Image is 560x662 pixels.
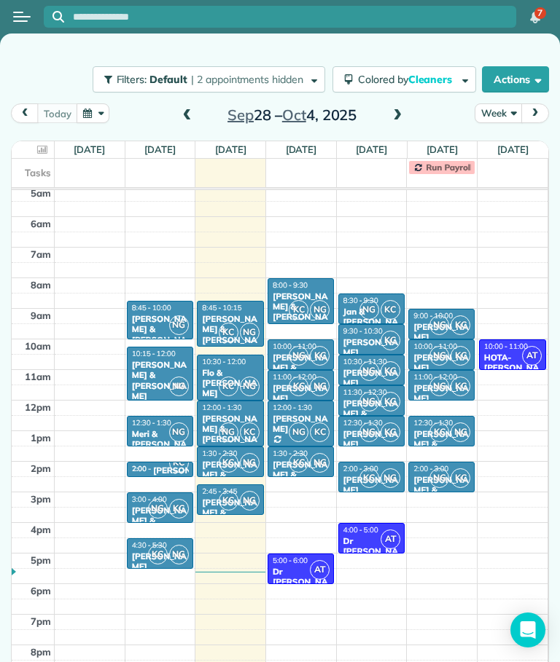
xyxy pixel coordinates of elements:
[31,462,51,474] span: 2pm
[310,560,330,580] span: AT
[169,377,189,396] span: NG
[272,414,330,435] div: [PERSON_NAME]
[343,475,400,496] div: [PERSON_NAME]
[343,387,387,397] span: 11:30 - 12:30
[131,551,189,572] div: [PERSON_NAME]
[484,342,528,351] span: 10:00 - 11:00
[169,453,189,473] span: KC
[31,585,51,596] span: 6pm
[381,331,400,350] span: KC
[13,9,31,25] button: Open menu
[44,11,64,23] button: Focus search
[169,315,189,335] span: NG
[359,468,379,488] span: KC
[426,162,472,173] span: Run Payroll
[31,524,51,535] span: 4pm
[31,432,51,444] span: 1pm
[31,279,51,291] span: 8am
[131,429,189,460] div: Meri & [PERSON_NAME]
[131,505,189,548] div: [PERSON_NAME] & [PERSON_NAME]
[25,340,51,352] span: 10am
[201,414,259,456] div: [PERSON_NAME] & [PERSON_NAME]
[282,106,306,124] span: Oct
[343,398,400,441] div: [PERSON_NAME] & [PERSON_NAME]
[273,372,316,382] span: 11:00 - 12:00
[408,73,455,86] span: Cleaners
[413,372,457,382] span: 11:00 - 12:00
[343,418,383,427] span: 12:30 - 1:30
[144,143,176,155] a: [DATE]
[289,422,308,442] span: NG
[482,66,549,92] button: Actions
[289,377,308,396] span: KC
[219,453,238,473] span: KC
[343,357,387,366] span: 10:30 - 11:30
[201,368,259,399] div: Flo & [PERSON_NAME]
[289,300,308,320] span: KC
[451,422,470,442] span: NG
[52,11,64,23] svg: Focus search
[343,368,400,389] div: [PERSON_NAME]
[381,529,400,549] span: AT
[240,491,260,511] span: NG
[343,296,378,305] span: 8:30 - 9:30
[132,349,176,358] span: 10:15 - 12:00
[31,187,51,199] span: 5am
[343,326,383,336] span: 9:30 - 10:30
[343,429,400,450] div: [PERSON_NAME]
[310,453,330,473] span: NG
[25,401,51,413] span: 12pm
[520,1,551,34] div: 7 unread notifications
[497,143,529,155] a: [DATE]
[31,554,51,566] span: 5pm
[11,103,39,123] button: prev
[117,73,147,86] span: Filters:
[343,307,400,338] div: Jan & [PERSON_NAME]
[202,357,246,366] span: 10:30 - 12:00
[219,377,238,396] span: KC
[227,106,254,124] span: Sep
[413,475,470,517] div: [PERSON_NAME] & [PERSON_NAME]
[201,314,259,356] div: [PERSON_NAME] & [PERSON_NAME]
[343,464,378,473] span: 2:00 - 3:00
[240,422,260,442] span: KC
[343,525,378,535] span: 4:00 - 5:00
[272,383,330,404] div: [PERSON_NAME]
[149,73,188,86] span: Default
[521,103,549,123] button: next
[272,352,330,395] div: [PERSON_NAME] & [PERSON_NAME]
[451,346,470,366] span: KC
[131,360,189,402] div: [PERSON_NAME] & [PERSON_NAME]
[153,465,224,476] div: [PERSON_NAME]
[169,499,189,519] span: KC
[359,300,379,320] span: NG
[429,422,449,442] span: KC
[359,392,379,411] span: NG
[310,377,330,396] span: NG
[310,346,330,366] span: KC
[31,615,51,627] span: 7pm
[201,460,259,502] div: [PERSON_NAME] & [PERSON_NAME]
[202,449,237,458] span: 1:30 - 2:30
[74,143,105,155] a: [DATE]
[429,468,449,488] span: NG
[413,311,453,320] span: 9:00 - 10:00
[310,300,330,320] span: NG
[429,346,449,366] span: NG
[273,342,316,351] span: 10:00 - 11:00
[451,377,470,396] span: KC
[215,143,246,155] a: [DATE]
[427,143,458,155] a: [DATE]
[31,493,51,505] span: 3pm
[132,494,167,504] span: 3:00 - 4:00
[240,453,260,473] span: NG
[132,303,171,312] span: 8:45 - 10:00
[522,346,542,366] span: AT
[132,418,171,427] span: 12:30 - 1:30
[451,468,470,488] span: KC
[201,107,384,123] h2: 28 – 4, 2025
[358,73,457,86] span: Colored by
[240,323,260,342] span: NG
[202,403,241,412] span: 12:00 - 1:30
[381,422,400,442] span: KC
